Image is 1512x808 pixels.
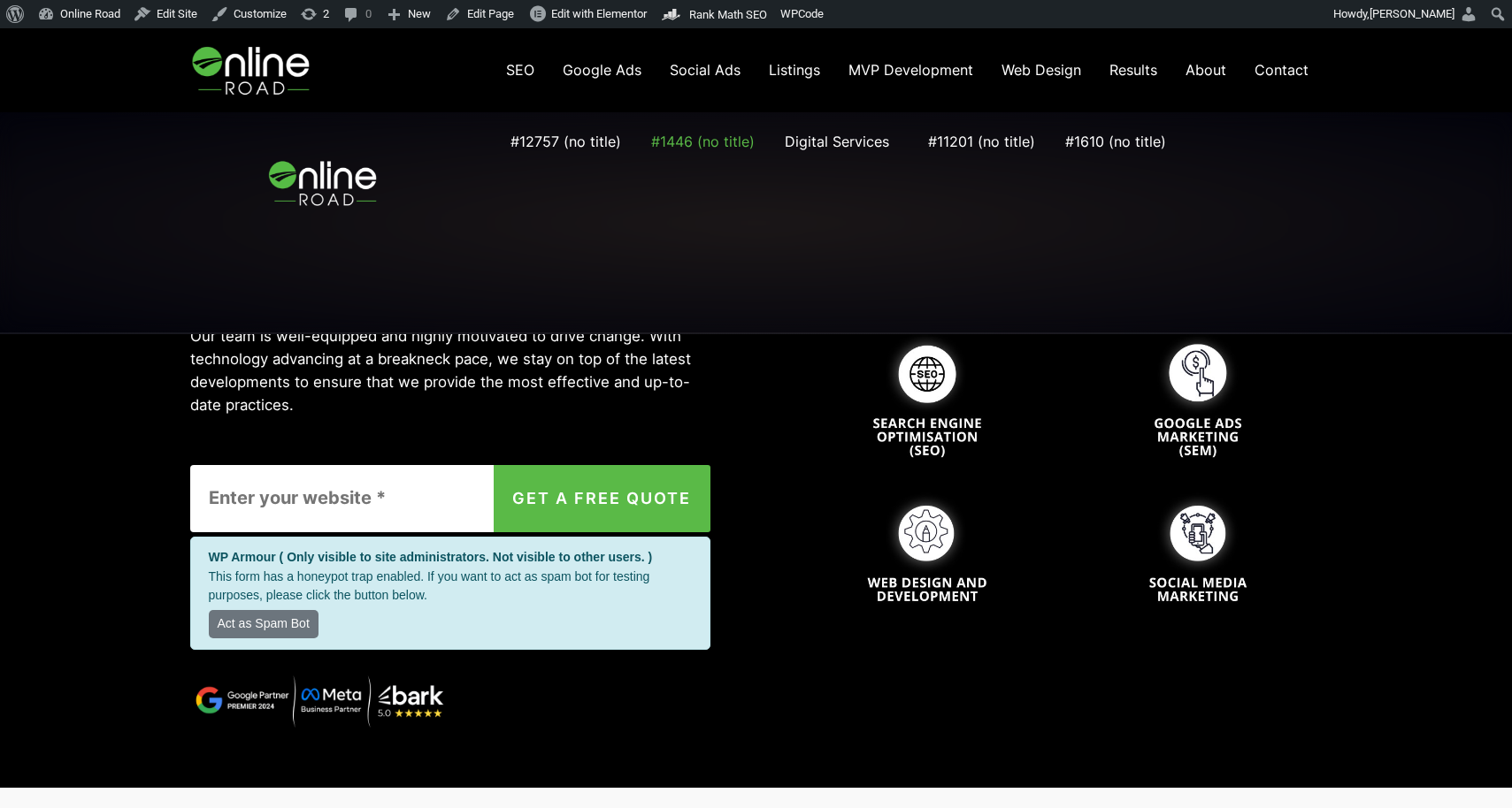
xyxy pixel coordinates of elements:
span: Web Design [1002,61,1081,79]
img: Online Road [190,28,316,112]
a: Contact [1240,52,1323,88]
a: Digital Services [783,126,900,157]
div: This form has a honeypot trap enabled. If you want to act as spam bot for testing purposes, pleas... [190,537,710,650]
a: #12757 (no title) [509,126,623,157]
form: Contact form [190,465,710,650]
span: Act as Spam Bot [209,610,319,638]
strong: WP Armour ( Only visible to site administrators. Not visible to other users. ) [209,550,653,564]
a: About [1171,52,1240,88]
input: Enter your website * [190,465,531,532]
span: Rank Math SEO [689,8,767,21]
span: Edit with Elementor [551,7,647,20]
span: MVP Development [848,61,973,79]
span: Results [1109,61,1157,79]
a: Google Ads [549,52,656,88]
nav: Navigation [492,52,1323,88]
span: SEO [506,61,534,79]
span: Google Ads [563,61,641,79]
span: About [1186,61,1226,79]
a: Listings [755,52,834,88]
a: #11201 (no title) [926,126,1037,157]
button: GET A FREE QUOTE [494,465,710,532]
a: #1610 (no title) [1063,126,1168,157]
a: Web Design [987,52,1095,88]
p: Our team is well-equipped and highly motivated to drive change. With technology advancing at a br... [190,324,710,416]
span: Social Ads [670,61,741,79]
a: #1446 (no title) [649,126,756,157]
span: [PERSON_NAME] [1370,7,1454,20]
a: MVP Development [834,52,987,88]
a: SEO [492,52,549,88]
a: Social Ads [656,52,755,88]
a: Results [1095,52,1171,88]
span: Listings [769,61,820,79]
span: Contact [1255,61,1309,79]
